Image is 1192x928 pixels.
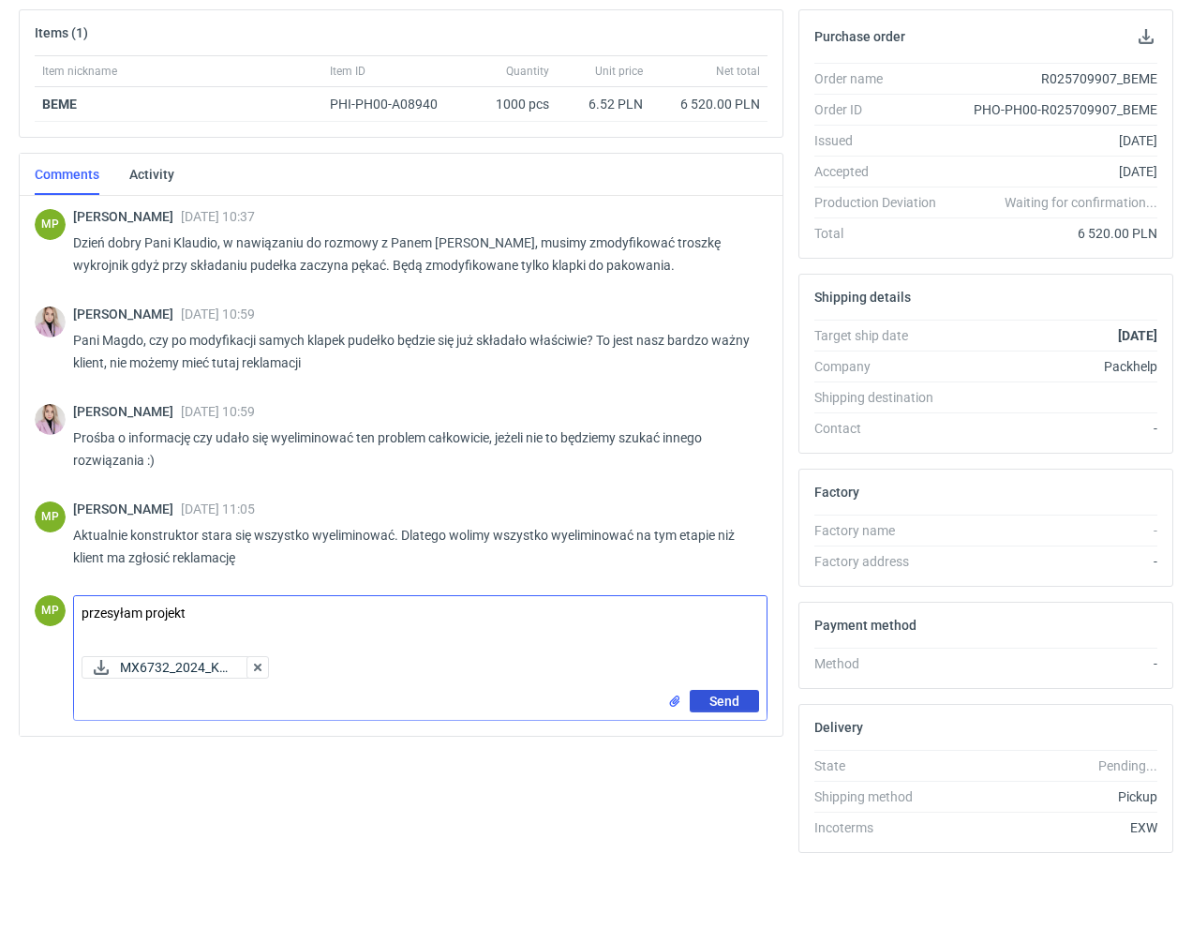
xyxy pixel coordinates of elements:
[814,388,951,407] div: Shipping destination
[951,552,1157,571] div: -
[951,787,1157,806] div: Pickup
[1135,25,1157,48] button: Download PO
[35,501,66,532] div: Magdalena Polakowska
[690,690,759,712] button: Send
[82,656,250,679] div: MX6732_2024_Karton F427_E_215x188x56 mm_Zew.230x195x60 mm_BIDU wykrojnik mod 10.09.2025.pdf
[73,232,752,277] p: Dzień dobry Pani Klaudio, w nawiązaniu do rozmowy z Panem [PERSON_NAME], musimy zmodyfikować tros...
[814,756,951,775] div: State
[35,25,88,40] h2: Items (1)
[35,209,66,240] div: Magdalena Polakowska
[564,95,643,113] div: 6.52 PLN
[814,357,951,376] div: Company
[951,162,1157,181] div: [DATE]
[463,87,557,122] div: 1000 pcs
[35,501,66,532] figcaption: MP
[42,64,117,79] span: Item nickname
[35,154,99,195] a: Comments
[129,154,174,195] a: Activity
[35,595,66,626] figcaption: MP
[35,209,66,240] figcaption: MP
[181,404,255,419] span: [DATE] 10:59
[595,64,643,79] span: Unit price
[1118,328,1157,343] strong: [DATE]
[951,818,1157,837] div: EXW
[73,427,752,471] p: Prośba o informację czy udało się wyeliminować ten problem całkowicie, jeżeli nie to będziemy szu...
[73,404,181,419] span: [PERSON_NAME]
[951,69,1157,88] div: R025709907_BEME
[709,695,739,708] span: Send
[814,326,951,345] div: Target ship date
[82,656,250,679] button: MX6732_2024_Kar...
[814,131,951,150] div: Issued
[814,100,951,119] div: Order ID
[1098,758,1157,773] em: Pending...
[814,521,951,540] div: Factory name
[951,654,1157,673] div: -
[658,95,760,113] div: 6 520.00 PLN
[73,501,181,516] span: [PERSON_NAME]
[951,419,1157,438] div: -
[814,290,911,305] h2: Shipping details
[951,521,1157,540] div: -
[814,419,951,438] div: Contact
[35,404,66,435] img: Klaudia Wiśniewska
[330,95,455,113] div: PHI-PH00-A08940
[506,64,549,79] span: Quantity
[951,131,1157,150] div: [DATE]
[814,162,951,181] div: Accepted
[814,618,916,633] h2: Payment method
[181,307,255,322] span: [DATE] 10:59
[814,720,863,735] h2: Delivery
[951,224,1157,243] div: 6 520.00 PLN
[73,209,181,224] span: [PERSON_NAME]
[74,596,767,649] textarea: przesyłam projekt
[814,654,951,673] div: Method
[73,524,752,569] p: Aktualnie konstruktor stara się wszystko wyeliminować. Dlatego wolimy wszystko wyeliminować na ty...
[330,64,365,79] span: Item ID
[814,193,951,212] div: Production Deviation
[814,818,951,837] div: Incoterms
[814,224,951,243] div: Total
[181,501,255,516] span: [DATE] 11:05
[1005,193,1157,212] em: Waiting for confirmation...
[814,29,905,44] h2: Purchase order
[181,209,255,224] span: [DATE] 10:37
[814,552,951,571] div: Factory address
[73,329,752,374] p: Pani Magdo, czy po modyfikacji samych klapek pudełko będzie się już składało właściwie? To jest n...
[951,100,1157,119] div: PHO-PH00-R025709907_BEME
[951,357,1157,376] div: Packhelp
[35,595,66,626] div: Magdalena Polakowska
[814,485,859,500] h2: Factory
[120,657,234,678] span: MX6732_2024_Kar...
[814,787,951,806] div: Shipping method
[814,69,951,88] div: Order name
[73,307,181,322] span: [PERSON_NAME]
[42,97,77,112] a: BEME
[35,307,66,337] img: Klaudia Wiśniewska
[716,64,760,79] span: Net total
